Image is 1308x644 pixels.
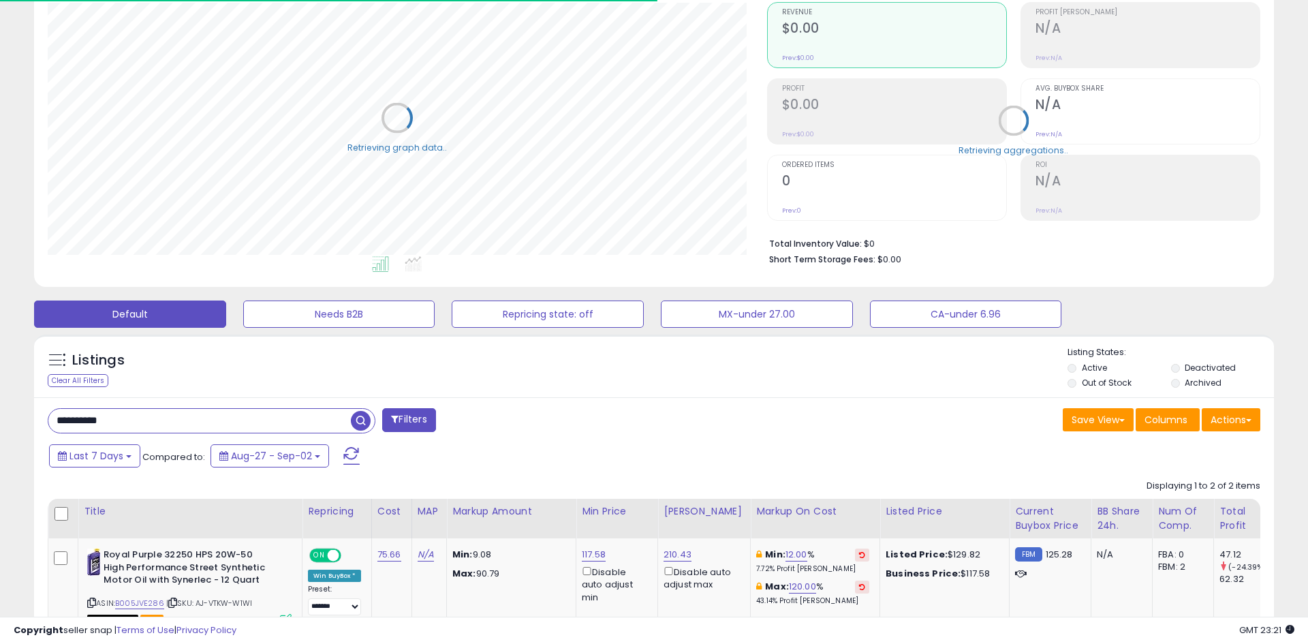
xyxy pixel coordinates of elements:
a: 75.66 [377,548,401,562]
div: MAP [418,504,441,519]
div: % [756,549,869,574]
div: Listed Price [886,504,1003,519]
a: 120.00 [789,580,816,594]
div: Displaying 1 to 2 of 2 items [1147,480,1260,493]
span: ON [311,550,328,562]
b: Max: [765,580,789,593]
a: 12.00 [785,548,807,562]
a: Privacy Policy [176,624,236,637]
a: N/A [418,548,434,562]
strong: Min: [452,548,473,561]
b: Listed Price: [886,548,948,561]
div: N/A [1097,549,1142,561]
span: All listings that are currently out of stock and unavailable for purchase on Amazon [87,615,138,626]
button: Save View [1063,408,1134,431]
strong: Max: [452,567,476,580]
div: Win BuyBox * [308,570,361,582]
div: $117.58 [886,568,999,580]
div: seller snap | | [14,624,236,637]
div: Cost [377,504,406,519]
div: Current Buybox Price [1015,504,1085,533]
p: Listing States: [1068,346,1273,359]
label: Active [1082,362,1107,373]
div: Clear All Filters [48,374,108,387]
th: The percentage added to the cost of goods (COGS) that forms the calculator for Min & Max prices. [751,499,880,538]
button: Aug-27 - Sep-02 [211,444,329,467]
span: 125.28 [1046,548,1073,561]
label: Out of Stock [1082,377,1132,388]
span: | SKU: AJ-VTKW-W1WI [166,598,252,609]
div: Preset: [308,585,361,615]
div: Retrieving aggregations.. [959,144,1068,156]
a: 117.58 [582,548,606,562]
div: FBM: 2 [1158,561,1203,573]
div: Retrieving graph data.. [347,141,447,153]
b: Min: [765,548,785,561]
span: OFF [339,550,361,562]
div: Num of Comp. [1158,504,1208,533]
a: Terms of Use [116,624,174,637]
div: Repricing [308,504,366,519]
label: Archived [1185,377,1221,388]
button: Actions [1202,408,1260,431]
div: BB Share 24h. [1097,504,1147,533]
span: Aug-27 - Sep-02 [231,449,312,463]
button: Needs B2B [243,301,435,328]
span: 2025-09-10 23:21 GMT [1239,624,1294,637]
div: $129.82 [886,549,999,561]
span: Compared to: [142,450,205,463]
label: Deactivated [1185,362,1236,373]
span: Last 7 Days [69,449,123,463]
button: Last 7 Days [49,444,140,467]
div: Disable auto adjust max [664,564,740,591]
div: Markup on Cost [756,504,874,519]
button: Filters [382,408,435,432]
div: Disable auto adjust min [582,564,647,604]
p: 43.14% Profit [PERSON_NAME] [756,596,869,606]
p: 90.79 [452,568,565,580]
small: (-24.39%) [1228,562,1266,572]
span: FBA [140,615,163,626]
div: [PERSON_NAME] [664,504,745,519]
a: 210.43 [664,548,691,562]
button: Repricing state: off [452,301,644,328]
strong: Copyright [14,624,63,637]
button: MX-under 27.00 [661,301,853,328]
button: CA-under 6.96 [870,301,1062,328]
b: Business Price: [886,567,961,580]
button: Columns [1136,408,1200,431]
button: Default [34,301,226,328]
div: Title [84,504,296,519]
div: 47.12 [1219,549,1275,561]
p: 9.08 [452,549,565,561]
div: 62.32 [1219,573,1275,585]
div: Markup Amount [452,504,570,519]
h5: Listings [72,351,125,370]
span: Columns [1144,413,1187,427]
a: B005JVE286 [115,598,164,609]
p: 7.72% Profit [PERSON_NAME] [756,564,869,574]
div: Total Profit [1219,504,1269,533]
div: % [756,581,869,606]
div: FBA: 0 [1158,549,1203,561]
b: Royal Purple 32250 HPS 20W-50 High Performance Street Synthetic Motor Oil with Synerlec - 12 Quart [104,549,269,590]
small: FBM [1015,547,1042,562]
img: 41fzKLecsuL._SL40_.jpg [87,549,100,576]
div: Min Price [582,504,652,519]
